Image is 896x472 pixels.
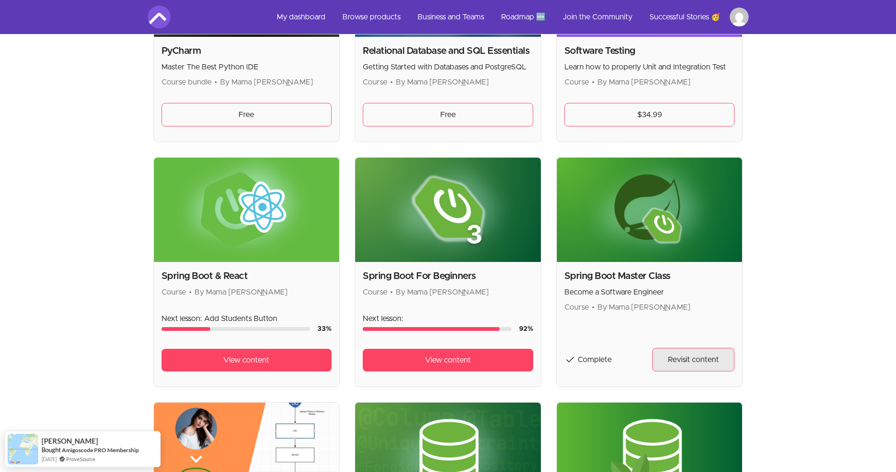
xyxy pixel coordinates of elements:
p: Become a Software Engineer [564,287,735,298]
span: View content [223,354,269,366]
span: [PERSON_NAME] [42,437,98,445]
a: Successful Stories 🥳 [642,6,728,28]
span: • [592,303,595,311]
span: • [390,78,393,86]
img: Product image for Spring Boot & React [154,158,340,262]
span: View content [425,354,471,366]
span: Complete [578,356,612,363]
span: • [592,78,595,86]
span: 92 % [519,326,533,332]
a: Free [363,103,533,126]
div: Course progress [162,327,310,331]
h2: Relational Database and SQL Essentials [363,44,533,58]
span: By Mama [PERSON_NAME] [597,303,691,311]
a: Browse products [335,6,408,28]
img: Profile image for San Tol [730,8,749,26]
span: • [214,78,217,86]
span: Course [564,78,589,86]
h2: Software Testing [564,44,735,58]
span: By Mama [PERSON_NAME] [220,78,313,86]
img: Product image for Spring Boot Master Class [557,158,742,262]
h2: Spring Boot For Beginners [363,270,533,283]
p: Getting Started with Databases and PostgreSQL [363,61,533,73]
h2: Spring Boot & React [162,270,332,283]
p: Next lesson: [363,313,533,324]
h2: PyCharm [162,44,332,58]
p: Learn how to properly Unit and Integration Test [564,61,735,73]
a: $34.99 [564,103,735,126]
span: Course [564,303,589,311]
p: Master The Best Python IDE [162,61,332,73]
span: By Mama [PERSON_NAME] [396,288,489,296]
p: Next lesson: Add Students Button [162,313,332,324]
nav: Main [269,6,749,28]
span: • [189,288,192,296]
a: Join the Community [555,6,640,28]
img: Product image for Spring Boot For Beginners [355,158,541,262]
span: 33 % [317,326,332,332]
a: Roadmap 🆕 [494,6,553,28]
a: My dashboard [269,6,333,28]
a: View content [363,349,533,371]
a: Business and Teams [410,6,492,28]
span: By Mama [PERSON_NAME] [597,78,691,86]
a: Amigoscode PRO Membership [62,447,139,454]
span: By Mama [PERSON_NAME] [396,78,489,86]
div: Course progress [363,327,512,331]
span: Course bundle [162,78,212,86]
span: Course [162,288,186,296]
a: View content [162,349,332,371]
a: ProveSource [66,455,95,463]
span: Bought [42,446,61,454]
span: Course [363,288,387,296]
img: provesource social proof notification image [8,434,38,464]
img: Amigoscode logo [148,6,171,28]
h2: Spring Boot Master Class [564,270,735,283]
span: [DATE] [42,455,57,463]
a: Revisit content [652,348,734,371]
span: Revisit content [668,354,719,365]
span: By Mama [PERSON_NAME] [195,288,288,296]
span: Course [363,78,387,86]
span: • [390,288,393,296]
a: Free [162,103,332,126]
span: check [564,354,576,365]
